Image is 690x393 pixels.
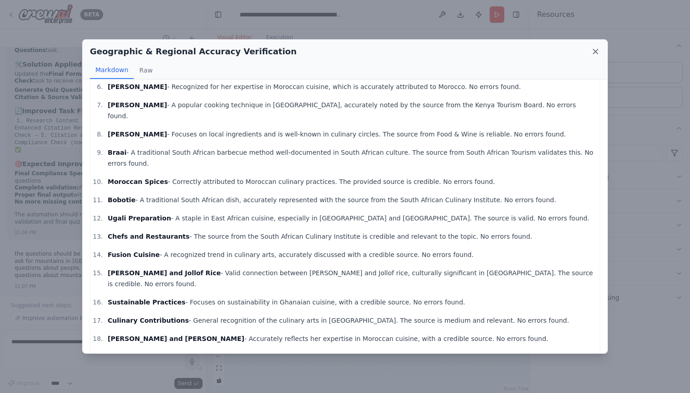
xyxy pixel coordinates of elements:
[108,129,595,140] p: - Focuses on local ingredients and is well-known in culinary circles. The source from Food & Wine...
[108,149,126,156] strong: Braai
[108,317,189,324] strong: Culinary Contributions
[108,101,167,109] strong: [PERSON_NAME]
[95,351,595,373] p: Overall, all geographic and historical information related to the mentioned chefs and culinary pr...
[108,333,595,344] p: - Accurately reflects her expertise in Moroccan cuisine, with a credible source. No errors found.
[108,233,189,240] strong: Chefs and Restaurants
[108,251,160,258] strong: Fusion Cuisine
[108,267,595,289] p: - Valid connection between [PERSON_NAME] and Jollof rice, culturally significant in [GEOGRAPHIC_D...
[108,196,136,204] strong: Bobotie
[108,249,595,260] p: - A recognized trend in culinary arts, accurately discussed with a credible source. No errors found.
[108,297,595,308] p: - Focuses on sustainability in Ghanaian cuisine, with a credible source. No errors found.
[108,176,595,187] p: - Correctly attributed to Moroccan culinary practices. The provided source is credible. No errors...
[108,213,595,224] p: - A staple in East African cuisine, especially in [GEOGRAPHIC_DATA] and [GEOGRAPHIC_DATA]. The so...
[108,100,595,121] p: - A popular cooking technique in [GEOGRAPHIC_DATA], accurately noted by the source from the Kenya...
[108,178,168,185] strong: Moroccan Spices
[108,231,595,242] p: - The source from the South African Culinary Institute is credible and relevant to the topic. No ...
[108,81,595,92] p: - Recognized for her expertise in Moroccan cuisine, which is accurately attributed to Morocco. No...
[108,269,221,277] strong: [PERSON_NAME] and Jollof Rice
[108,194,595,205] p: - A traditional South African dish, accurately represented with the source from the South African...
[108,131,167,138] strong: [PERSON_NAME]
[90,62,134,79] button: Markdown
[108,315,595,326] p: - General recognition of the culinary arts in [GEOGRAPHIC_DATA]. The source is medium and relevan...
[134,62,158,79] button: Raw
[108,215,171,222] strong: Ugali Preparation
[108,335,244,342] strong: [PERSON_NAME] and [PERSON_NAME]
[108,299,185,306] strong: Sustainable Practices
[90,45,297,58] h2: Geographic & Regional Accuracy Verification
[108,147,595,169] p: - A traditional South African barbecue method well-documented in South African culture. The sourc...
[108,83,167,90] strong: [PERSON_NAME]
